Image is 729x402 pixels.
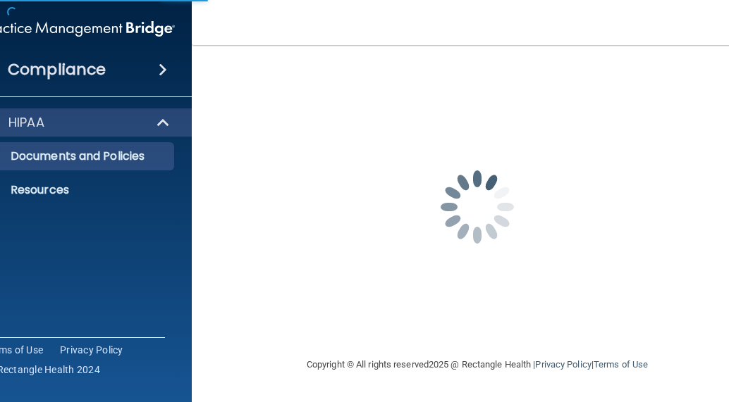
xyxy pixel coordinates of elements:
img: spinner.e123f6fc.gif [407,137,548,277]
iframe: Drift Widget Chat Controller [658,305,712,358]
a: Privacy Policy [535,359,591,370]
a: Terms of Use [594,359,648,370]
p: HIPAA [8,114,44,131]
a: Privacy Policy [60,343,123,357]
h4: Compliance [8,60,106,80]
